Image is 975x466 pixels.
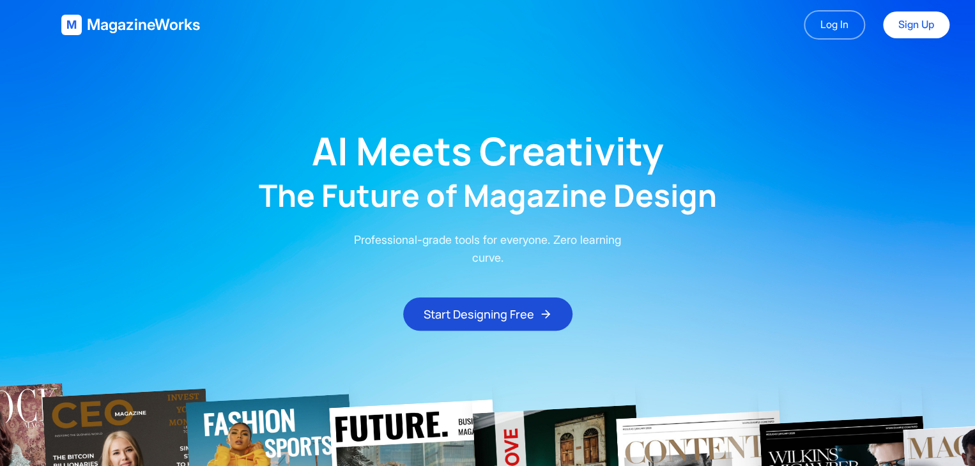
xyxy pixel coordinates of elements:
a: Log In [804,10,865,40]
button: Start Designing Free [403,297,572,331]
h2: The Future of Magazine Design [259,180,717,211]
h1: AI Meets Creativity [312,132,664,170]
span: M [66,16,77,34]
span: MagazineWorks [87,15,200,35]
a: Sign Up [883,11,949,38]
p: Professional-grade tools for everyone. Zero learning curve. [344,231,631,267]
